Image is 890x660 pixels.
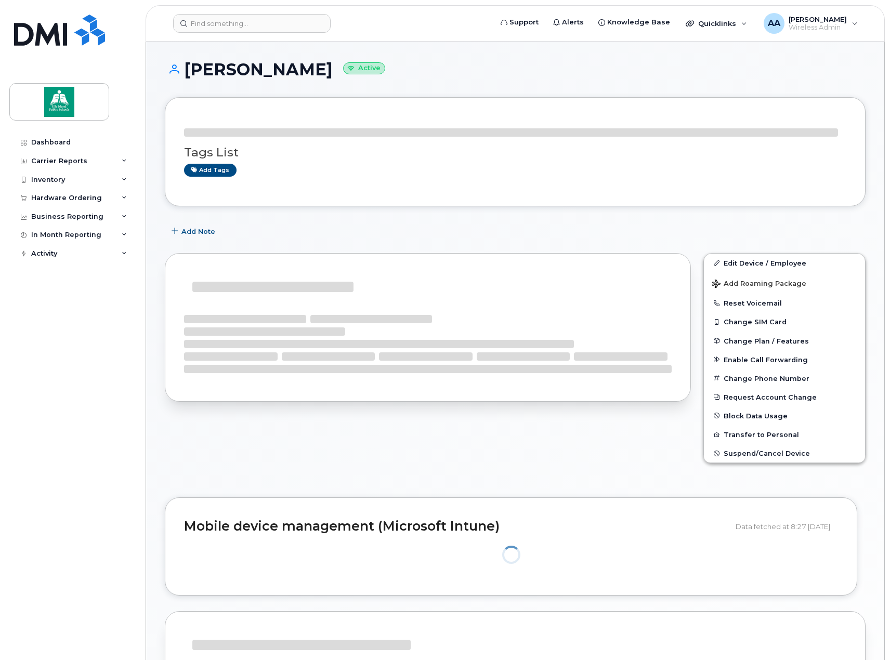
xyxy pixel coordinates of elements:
[704,388,865,406] button: Request Account Change
[712,280,806,289] span: Add Roaming Package
[184,519,728,534] h2: Mobile device management (Microsoft Intune)
[736,517,838,536] div: Data fetched at 8:27 [DATE]
[704,444,865,463] button: Suspend/Cancel Device
[724,355,808,363] span: Enable Call Forwarding
[704,350,865,369] button: Enable Call Forwarding
[724,450,810,457] span: Suspend/Cancel Device
[184,164,237,177] a: Add tags
[343,62,385,74] small: Active
[724,337,809,345] span: Change Plan / Features
[184,146,846,159] h3: Tags List
[704,332,865,350] button: Change Plan / Features
[704,406,865,425] button: Block Data Usage
[704,369,865,388] button: Change Phone Number
[165,222,224,241] button: Add Note
[704,294,865,312] button: Reset Voicemail
[704,254,865,272] a: Edit Device / Employee
[181,227,215,236] span: Add Note
[165,60,866,78] h1: [PERSON_NAME]
[704,425,865,444] button: Transfer to Personal
[704,312,865,331] button: Change SIM Card
[704,272,865,294] button: Add Roaming Package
